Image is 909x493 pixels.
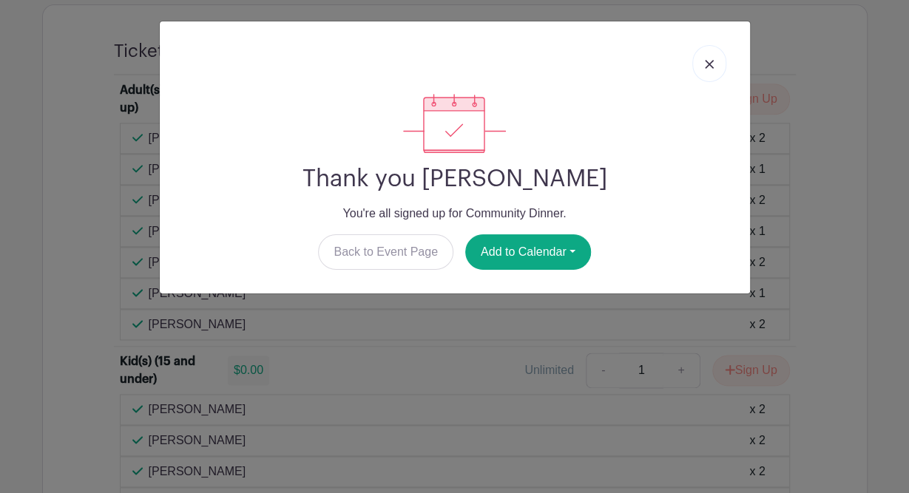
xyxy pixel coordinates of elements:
h2: Thank you [PERSON_NAME] [172,165,738,193]
button: Add to Calendar [465,234,591,270]
p: You're all signed up for Community Dinner. [172,205,738,222]
img: signup_complete-c468d5dda3e2740ee63a24cb0ba0d3ce5d8a4ecd24259e683200fb1569d990c8.svg [403,94,505,153]
img: close_button-5f87c8562297e5c2d7936805f587ecaba9071eb48480494691a3f1689db116b3.svg [705,60,714,69]
a: Back to Event Page [318,234,453,270]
